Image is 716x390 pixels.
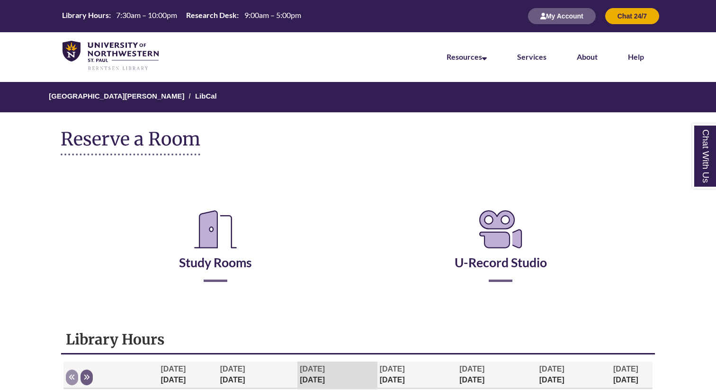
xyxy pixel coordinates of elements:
img: UNWSP Library Logo [63,41,159,71]
button: My Account [528,8,596,24]
a: U-Record Studio [455,231,547,270]
span: [DATE] [539,365,564,373]
th: Library Hours: [58,10,112,20]
a: Help [628,52,644,61]
table: Hours Today [58,10,304,21]
div: Reserve a Room [61,179,655,310]
span: 9:00am – 5:00pm [244,10,301,19]
a: LibCal [195,92,217,100]
th: [DATE] [218,362,298,389]
span: [DATE] [459,365,484,373]
th: [DATE] [377,362,457,389]
a: Chat 24/7 [605,12,659,20]
h1: Library Hours [66,330,650,348]
th: [DATE] [158,362,217,389]
th: [DATE] [537,362,611,389]
span: [DATE] [161,365,186,373]
span: [DATE] [300,365,325,373]
th: [DATE] [457,362,537,389]
span: [DATE] [380,365,405,373]
button: Chat 24/7 [605,8,659,24]
a: My Account [528,12,596,20]
span: [DATE] [613,365,638,373]
button: Next week [81,370,93,385]
a: [GEOGRAPHIC_DATA][PERSON_NAME] [49,92,184,100]
h1: Reserve a Room [61,129,200,155]
a: Services [517,52,546,61]
th: [DATE] [297,362,377,389]
th: [DATE] [611,362,653,389]
span: 7:30am – 10:00pm [116,10,177,19]
a: Study Rooms [179,231,252,270]
button: Previous week [66,370,78,385]
span: [DATE] [220,365,245,373]
a: About [577,52,598,61]
nav: Breadcrumb [61,82,655,112]
a: Hours Today [58,10,304,22]
a: Resources [447,52,487,61]
th: Research Desk: [182,10,240,20]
